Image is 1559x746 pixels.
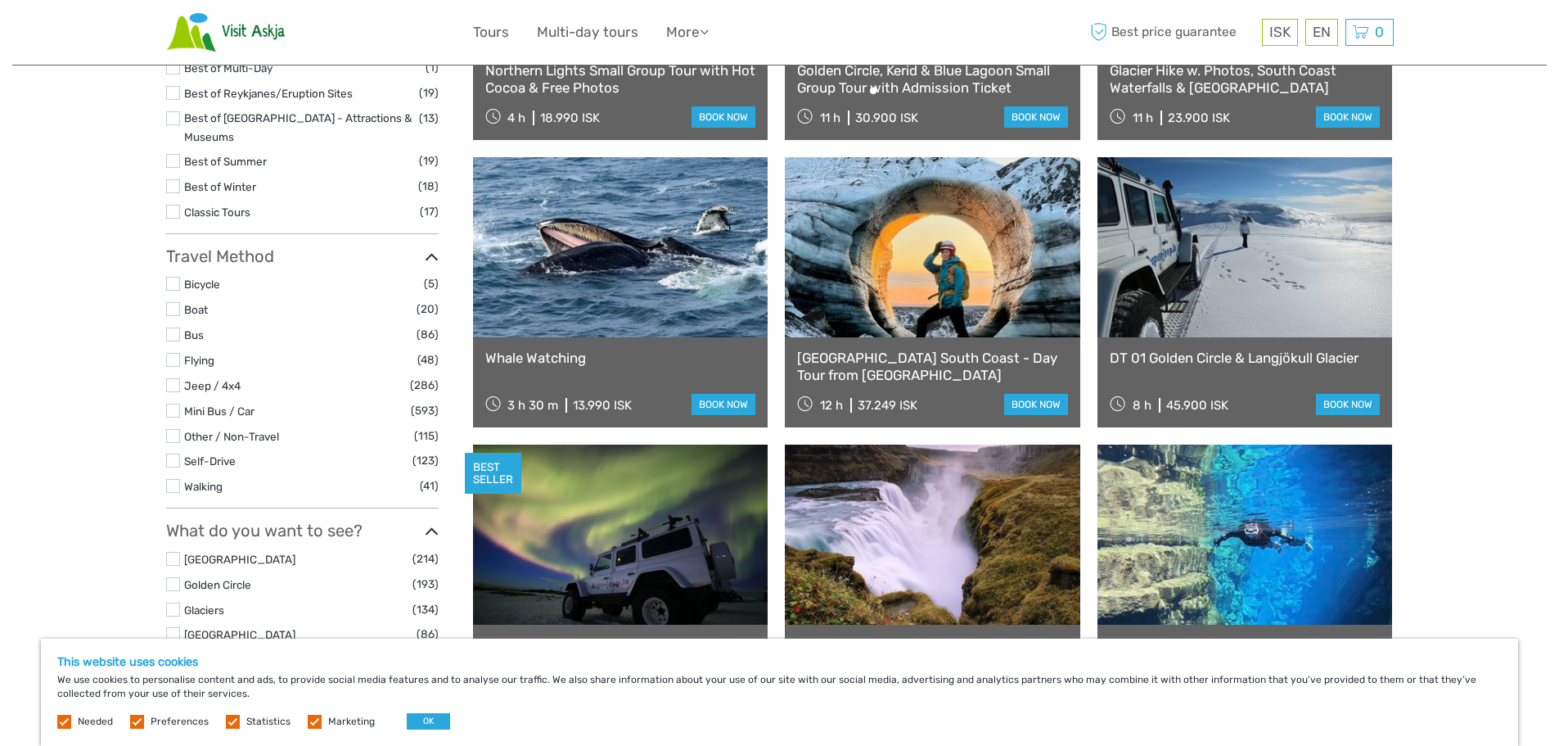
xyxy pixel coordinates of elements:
span: (214) [412,549,439,568]
label: Marketing [328,715,375,729]
a: book now [1316,106,1380,128]
span: 8 h [1133,398,1151,413]
a: DT 01 Golden Circle & Langjökull Glacier [1110,350,1381,366]
a: Boat [184,303,208,316]
span: (86) [417,325,439,344]
span: (18) [418,177,439,196]
a: [GEOGRAPHIC_DATA] [184,628,295,641]
span: (20) [417,300,439,319]
span: 3 h 30 m [507,398,558,413]
a: [GEOGRAPHIC_DATA] [184,553,295,566]
a: book now [1316,394,1380,415]
div: 45.900 ISK [1166,398,1228,413]
h3: Travel Method [166,246,439,266]
a: More [666,20,709,44]
label: Needed [78,715,113,729]
div: EN [1305,19,1338,46]
a: Best of Winter [184,180,256,193]
span: (5) [424,274,439,293]
a: book now [692,106,755,128]
span: (17) [420,202,439,221]
a: Flying [184,354,214,367]
a: [GEOGRAPHIC_DATA] South Coast - Day Tour from [GEOGRAPHIC_DATA] [797,350,1068,383]
div: 30.900 ISK [855,111,918,125]
span: (1) [426,58,439,77]
button: Open LiveChat chat widget [188,25,208,45]
span: (115) [414,427,439,445]
a: Self-Drive [184,454,236,468]
img: Scandinavian Travel [166,12,286,52]
a: Classic Tours [184,206,250,219]
span: 12 h [820,398,843,413]
span: Best price guarantee [1087,19,1258,46]
a: Bicycle [184,278,220,291]
span: 0 [1372,24,1386,40]
label: Statistics [246,715,291,729]
span: (123) [412,451,439,470]
label: Preferences [151,715,209,729]
a: Best of Reykjanes/Eruption Sites [184,87,353,100]
a: Best of Multi-Day [184,61,273,75]
span: (286) [410,376,439,395]
div: 13.990 ISK [573,398,632,413]
a: Multi-day tours [537,20,638,44]
span: (193) [412,575,439,594]
a: Jeep / 4x4 [184,379,241,392]
a: Glaciers [184,604,224,617]
span: 11 h [1133,111,1153,125]
a: Glacier Hike w. Photos, South Coast Waterfalls & [GEOGRAPHIC_DATA] [1110,62,1381,96]
a: Golden Circle [184,578,251,591]
h3: What do you want to see? [166,521,439,540]
span: (19) [419,84,439,102]
a: DT 310 Private Superjeep Northern Lights [485,637,756,653]
a: Tours [473,20,509,44]
p: We're away right now. Please check back later! [23,29,185,42]
div: 23.900 ISK [1168,111,1230,125]
a: Northern Lights Small Group Tour with Hot Cocoa & Free Photos [485,62,756,96]
span: (86) [417,625,439,644]
span: 4 h [507,111,525,125]
span: (41) [420,477,439,495]
h5: This website uses cookies [57,655,1502,669]
a: Other / Non-Travel [184,430,279,443]
a: Bus [184,328,204,341]
div: 37.249 ISK [858,398,917,413]
a: Walking [184,480,223,493]
span: (134) [412,600,439,619]
a: Mini Bus / Car [184,405,255,418]
a: Best of [GEOGRAPHIC_DATA] - Attractions & Museums [184,111,412,143]
a: Whale Watching [485,350,756,366]
a: Golden Circle and Waterfalls, with [GEOGRAPHIC_DATA] and Kerið in small group [797,637,1068,671]
a: Golden Circle, Kerid & Blue Lagoon Small Group Tour with Admission Ticket [797,62,1068,96]
a: book now [692,394,755,415]
a: book now [1004,106,1068,128]
a: Golden Circle & Snorkeling in Silfra Minibus Tour | Free Underwater Photos [1110,637,1381,671]
div: BEST SELLER [465,453,521,494]
span: (593) [411,401,439,420]
span: (13) [419,109,439,128]
button: OK [407,713,450,730]
a: book now [1004,394,1068,415]
div: 18.990 ISK [540,111,600,125]
span: (48) [417,350,439,369]
span: (19) [419,151,439,170]
span: ISK [1269,24,1291,40]
a: Best of Summer [184,155,267,168]
span: 11 h [820,111,840,125]
div: We use cookies to personalise content and ads, to provide social media features and to analyse ou... [41,639,1518,746]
